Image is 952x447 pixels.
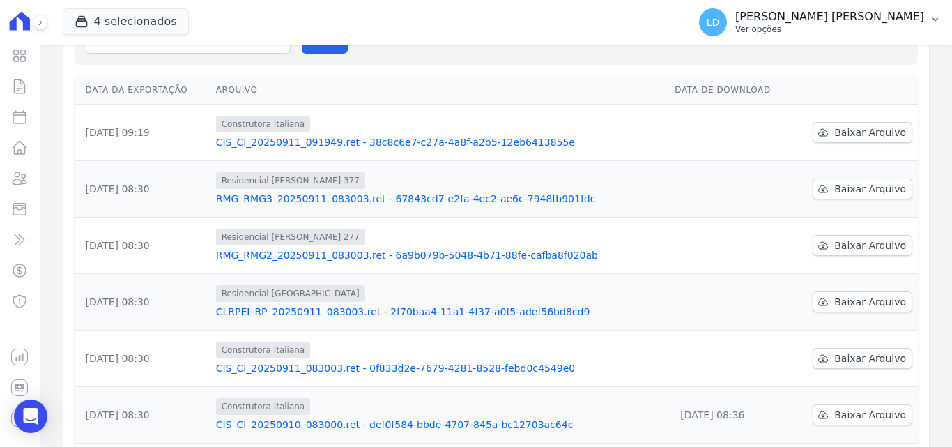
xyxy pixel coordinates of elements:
[813,348,912,369] a: Baixar Arquivo
[210,76,670,105] th: Arquivo
[216,192,664,206] a: RMG_RMG3_20250911_083003.ret - 67843cd7-e2fa-4ec2-ae6c-7948fb901fdc
[216,172,365,189] span: Residencial [PERSON_NAME] 377
[75,76,210,105] th: Data da Exportação
[216,398,311,415] span: Construtora Italiana
[216,248,664,262] a: RMG_RMG2_20250911_083003.ret - 6a9b079b-5048-4b71-88fe-cafba8f020ab
[216,116,311,132] span: Construtora Italiana
[834,182,906,196] span: Baixar Arquivo
[669,387,791,444] td: [DATE] 08:36
[63,8,189,35] button: 4 selecionados
[75,161,210,218] td: [DATE] 08:30
[813,179,912,199] a: Baixar Arquivo
[216,361,664,375] a: CIS_CI_20250911_083003.ret - 0f833d2e-7679-4281-8528-febd0c4549e0
[834,295,906,309] span: Baixar Arquivo
[707,17,720,27] span: LD
[216,342,311,358] span: Construtora Italiana
[735,24,924,35] p: Ver opções
[834,408,906,422] span: Baixar Arquivo
[14,400,47,433] div: Open Intercom Messenger
[669,76,791,105] th: Data de Download
[75,218,210,274] td: [DATE] 08:30
[75,387,210,444] td: [DATE] 08:30
[216,285,365,302] span: Residencial [GEOGRAPHIC_DATA]
[813,291,912,312] a: Baixar Arquivo
[688,3,952,42] button: LD [PERSON_NAME] [PERSON_NAME] Ver opções
[216,418,664,432] a: CIS_CI_20250910_083000.ret - def0f584-bbde-4707-845a-bc12703ac64c
[75,331,210,387] td: [DATE] 08:30
[216,229,365,245] span: Residencial [PERSON_NAME] 277
[216,135,664,149] a: CIS_CI_20250911_091949.ret - 38c8c6e7-c27a-4a8f-a2b5-12eb6413855e
[813,404,912,425] a: Baixar Arquivo
[75,105,210,161] td: [DATE] 09:19
[834,351,906,365] span: Baixar Arquivo
[735,10,924,24] p: [PERSON_NAME] [PERSON_NAME]
[216,305,664,319] a: CLRPEI_RP_20250911_083003.ret - 2f70baa4-11a1-4f37-a0f5-adef56bd8cd9
[813,235,912,256] a: Baixar Arquivo
[813,122,912,143] a: Baixar Arquivo
[834,238,906,252] span: Baixar Arquivo
[834,126,906,139] span: Baixar Arquivo
[75,274,210,331] td: [DATE] 08:30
